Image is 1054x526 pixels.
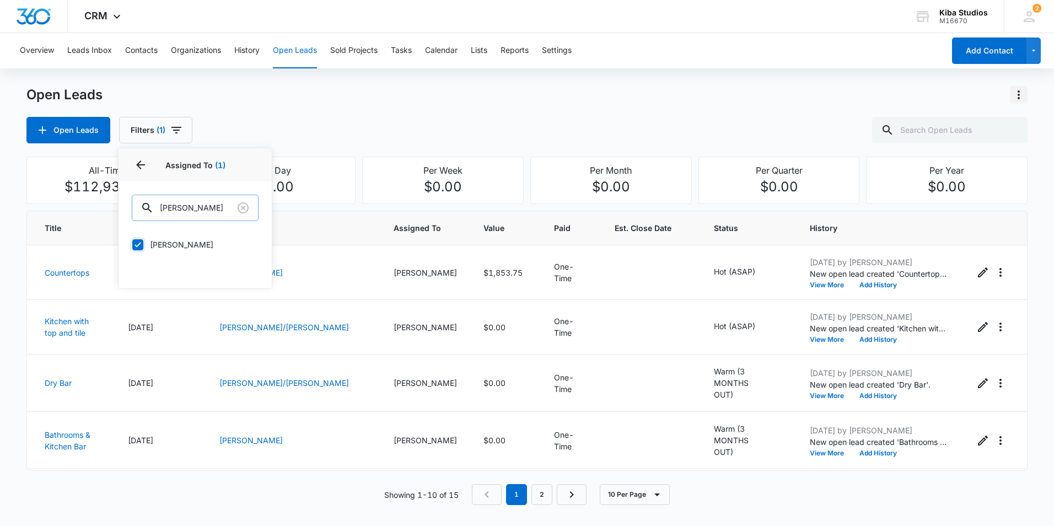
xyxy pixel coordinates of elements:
p: Showing 1-10 of 15 [384,489,459,501]
p: Assigned To [132,159,259,171]
p: [DATE] by [PERSON_NAME] [810,311,948,323]
td: One-Time [541,412,601,469]
span: $1,853.75 [483,268,523,277]
span: [DATE] [128,323,153,332]
p: $0.00 [537,177,685,197]
div: [PERSON_NAME] [394,321,457,333]
p: Warm (3 MONTHS OUT) [714,423,763,458]
span: (1) [157,126,165,134]
button: Edit Open Lead [974,374,992,392]
p: Per Year [873,164,1020,177]
button: Edit Open Lead [974,264,992,281]
p: New open lead created 'Bathrooms &amp; Kitchen Bar'. [810,436,948,448]
button: Add Contact [952,37,1026,64]
p: Hot (ASAP) [714,320,755,332]
span: $0.00 [483,378,506,388]
button: Actions [992,264,1009,281]
button: View More [810,336,852,343]
span: [DATE] [128,378,153,388]
span: Contacts [219,222,367,234]
button: Actions [992,318,1009,336]
span: Paid [554,222,572,234]
td: One-Time [541,355,601,412]
p: New open lead created 'Kitchen with top and tile'. [810,323,948,334]
p: All-Time [34,164,181,177]
p: Warm (3 MONTHS OUT) [714,366,763,400]
div: [PERSON_NAME] [394,267,457,278]
button: Lists [471,33,487,68]
button: Actions [1010,86,1028,104]
td: One-Time [541,300,601,355]
p: Per Day [202,164,349,177]
button: Calendar [425,33,458,68]
button: Settings [542,33,572,68]
a: Next Page [557,484,587,505]
span: Status [714,222,783,234]
button: Sold Projects [330,33,378,68]
button: Tasks [391,33,412,68]
p: $0.00 [706,177,853,197]
em: 1 [506,484,527,505]
td: One-Time [541,245,601,300]
a: [PERSON_NAME]/[PERSON_NAME] [219,378,349,388]
a: Countertops [45,268,89,277]
button: Reports [501,33,529,68]
div: - - Select to Edit Field [714,366,783,400]
span: Value [483,222,512,234]
button: Add History [852,336,905,343]
p: $0.00 [369,177,517,197]
input: Search Open Leads [872,117,1028,143]
button: Add History [852,393,905,399]
button: View More [810,393,852,399]
div: - - Select to Edit Field [714,423,783,458]
button: Contacts [125,33,158,68]
div: account name [939,8,988,17]
button: Edit Open Lead [974,432,992,449]
button: View More [810,450,852,457]
p: $0.00 [202,177,349,197]
a: Dry Bar [45,378,72,388]
span: Title [45,222,85,234]
button: Open Leads [26,117,110,143]
p: Per Quarter [706,164,853,177]
input: Search... [132,195,259,221]
button: Edit Open Lead [974,318,992,336]
button: Actions [992,374,1009,392]
button: Leads Inbox [67,33,112,68]
div: - - Select to Edit Field [714,266,775,279]
h1: Open Leads [26,87,103,103]
button: Add History [852,450,905,457]
button: Add History [852,282,905,288]
button: 10 Per Page [600,484,670,505]
button: Organizations [171,33,221,68]
span: $0.00 [483,436,506,445]
span: Est. Close Date [615,222,671,234]
a: Page 2 [531,484,552,505]
a: Bathrooms & Kitchen Bar [45,430,90,451]
p: [DATE] by [PERSON_NAME] [810,256,948,268]
button: View More [810,282,852,288]
p: $0.00 [873,177,1020,197]
a: Kitchen with top and tile [45,316,89,337]
div: [PERSON_NAME] [394,377,457,389]
button: Clear [234,199,252,217]
p: Per Week [369,164,517,177]
button: Overview [20,33,54,68]
span: [DATE] [128,436,153,445]
span: Assigned To [394,222,457,234]
p: New open lead created 'Dry Bar'. [810,379,948,390]
p: $112,930.81 [34,177,181,197]
div: - - Select to Edit Field [714,320,775,334]
p: [DATE] by [PERSON_NAME] [810,425,948,436]
span: $0.00 [483,323,506,332]
div: account id [939,17,988,25]
div: notifications count [1033,4,1041,13]
span: History [810,222,948,234]
p: New open lead created 'Countertops'. [810,268,948,280]
button: Filters(1) [119,117,192,143]
span: CRM [84,10,107,22]
button: Actions [992,432,1009,449]
div: [PERSON_NAME] [394,434,457,446]
p: Hot (ASAP) [714,266,755,277]
nav: Pagination [472,484,587,505]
